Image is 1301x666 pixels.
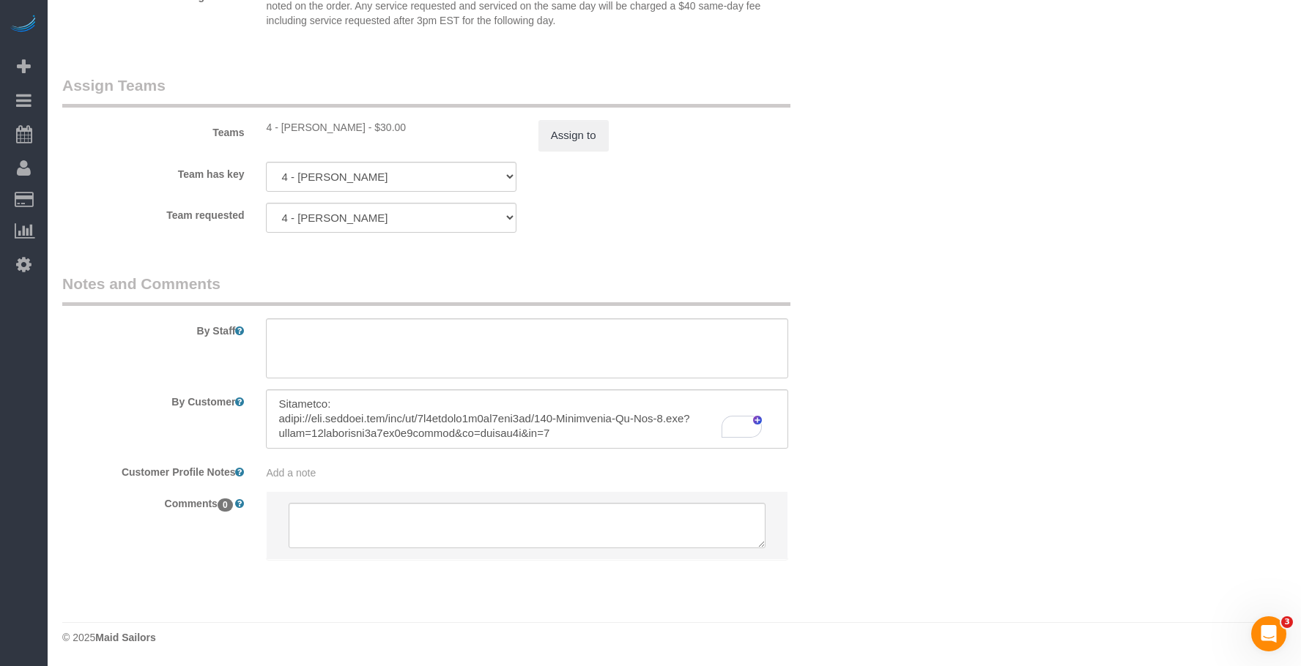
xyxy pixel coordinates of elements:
[9,15,38,35] img: Automaid Logo
[266,389,788,449] textarea: To enrich screen reader interactions, please activate Accessibility in Grammarly extension settings
[62,630,1286,645] div: © 2025
[51,491,255,511] label: Comments
[51,162,255,182] label: Team has key
[1281,616,1293,628] span: 3
[1251,616,1286,651] iframe: Intercom live chat
[51,460,255,479] label: Customer Profile Notes
[266,120,516,135] div: 1 hour x $30.00/hour
[266,467,316,479] span: Add a note
[51,318,255,338] label: By Staff
[51,120,255,140] label: Teams
[95,632,155,643] strong: Maid Sailors
[51,389,255,409] label: By Customer
[218,498,233,512] span: 0
[538,120,609,151] button: Assign to
[62,273,790,306] legend: Notes and Comments
[62,75,790,108] legend: Assign Teams
[51,203,255,222] label: Team requested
